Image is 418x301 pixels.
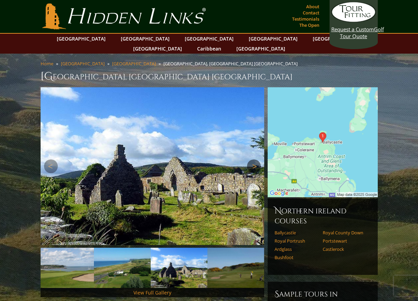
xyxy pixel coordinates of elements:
[304,2,321,11] a: About
[163,60,300,67] li: [GEOGRAPHIC_DATA], [GEOGRAPHIC_DATA] [GEOGRAPHIC_DATA]
[275,205,371,226] h6: Northern Ireland Courses
[44,159,58,173] a: Previous
[247,159,261,173] a: Next
[130,44,185,54] a: [GEOGRAPHIC_DATA]
[275,238,318,244] a: Royal Portrush
[233,44,289,54] a: [GEOGRAPHIC_DATA]
[323,230,366,235] a: Royal County Down
[275,255,318,260] a: Bushfoot
[41,69,378,83] h1: [GEOGRAPHIC_DATA], [GEOGRAPHIC_DATA] [GEOGRAPHIC_DATA]
[53,34,109,44] a: [GEOGRAPHIC_DATA]
[245,34,301,44] a: [GEOGRAPHIC_DATA]
[309,34,365,44] a: [GEOGRAPHIC_DATA]
[61,60,105,67] a: [GEOGRAPHIC_DATA]
[181,34,237,44] a: [GEOGRAPHIC_DATA]
[133,289,171,296] a: View Full Gallery
[298,20,321,30] a: The Open
[290,14,321,24] a: Testimonials
[331,26,374,33] span: Request a Custom
[194,44,225,54] a: Caribbean
[41,60,53,67] a: Home
[331,2,376,40] a: Request a CustomGolf Tour Quote
[323,238,366,244] a: Portstewart
[112,60,156,67] a: [GEOGRAPHIC_DATA]
[268,87,378,197] img: Google Map of Ballycastle Golf Club, Cushendall Road, Ballycastle, United Kingdom
[275,246,318,252] a: Ardglass
[117,34,173,44] a: [GEOGRAPHIC_DATA]
[323,246,366,252] a: Castlerock
[301,8,321,18] a: Contact
[275,230,318,235] a: Ballycastle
